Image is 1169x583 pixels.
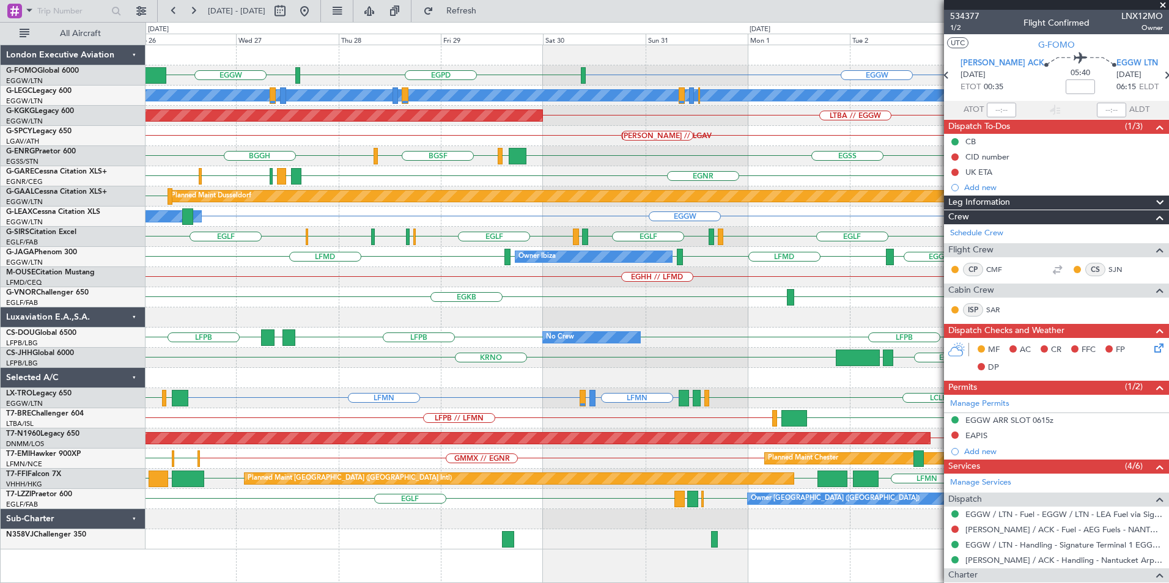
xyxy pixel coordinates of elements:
a: G-JAGAPhenom 300 [6,249,77,256]
span: G-JAGA [6,249,34,256]
span: G-SPCY [6,128,32,135]
span: G-KGKG [6,108,35,115]
a: G-SIRSCitation Excel [6,229,76,236]
span: [PERSON_NAME] ACK [961,57,1044,70]
div: Owner [GEOGRAPHIC_DATA] ([GEOGRAPHIC_DATA]) [751,490,920,508]
a: T7-LZZIPraetor 600 [6,491,72,498]
div: Planned Maint Chester [768,449,838,468]
span: ALDT [1129,104,1149,116]
a: G-SPCYLegacy 650 [6,128,72,135]
span: 534377 [950,10,979,23]
a: LFPB/LBG [6,339,38,348]
a: EGGW/LTN [6,258,43,267]
a: EGGW/LTN [6,197,43,207]
span: T7-LZZI [6,491,31,498]
span: Dispatch To-Dos [948,120,1010,134]
a: EGLF/FAB [6,238,38,247]
span: T7-BRE [6,410,31,417]
div: Planned Maint [GEOGRAPHIC_DATA] ([GEOGRAPHIC_DATA] Intl) [248,469,452,488]
a: LGAV/ATH [6,137,39,146]
a: G-KGKGLegacy 600 [6,108,74,115]
span: FP [1116,344,1125,356]
a: EGGW / LTN - Handling - Signature Terminal 1 EGGW / LTN [965,540,1163,550]
span: ELDT [1139,81,1159,94]
span: G-LEAX [6,208,32,216]
span: T7-EMI [6,450,30,458]
a: EGGW/LTN [6,76,43,86]
a: EGLF/FAB [6,298,38,307]
a: G-ENRGPraetor 600 [6,148,76,155]
a: CS-JHHGlobal 6000 [6,350,74,357]
button: UTC [947,37,968,48]
input: Trip Number [37,2,108,20]
span: G-GAAL [6,188,34,196]
span: [DATE] [961,69,986,81]
a: G-GARECessna Citation XLS+ [6,168,107,175]
a: T7-N1960Legacy 650 [6,430,79,438]
a: N358VJChallenger 350 [6,531,86,538]
a: Manage Services [950,477,1011,489]
span: Refresh [436,7,487,15]
a: SAR [986,304,1014,315]
div: Planned Maint Dusseldorf [171,187,251,205]
span: ATOT [964,104,984,116]
span: T7-N1960 [6,430,40,438]
a: DNMM/LOS [6,439,44,449]
span: Charter [948,568,978,582]
div: Sun 31 [646,34,748,45]
a: T7-BREChallenger 604 [6,410,84,417]
span: Cabin Crew [948,284,994,298]
div: Thu 28 [339,34,441,45]
a: G-VNORChallenger 650 [6,289,89,296]
a: LFPB/LBG [6,359,38,368]
a: G-LEAXCessna Citation XLS [6,208,100,216]
a: M-OUSECitation Mustang [6,269,95,276]
span: All Aircraft [32,29,129,38]
a: SJN [1108,264,1136,275]
span: EGGW LTN [1116,57,1158,70]
div: Flight Confirmed [1023,16,1090,29]
a: Manage Permits [950,398,1009,410]
span: Services [948,460,980,474]
span: CS-JHH [6,350,32,357]
span: [DATE] - [DATE] [208,5,265,16]
span: Dispatch [948,493,982,507]
a: EGGW/LTN [6,97,43,106]
a: EGNR/CEG [6,177,43,186]
a: EGSS/STN [6,157,39,166]
span: AC [1020,344,1031,356]
div: Wed 27 [236,34,338,45]
span: (1/3) [1125,120,1143,133]
span: MF [988,344,1000,356]
span: N358VJ [6,531,34,538]
div: Tue 26 [134,34,236,45]
a: EGGW/LTN [6,399,43,408]
div: ISP [963,303,983,317]
span: G-FOMO [6,67,37,75]
span: Dispatch Checks and Weather [948,324,1064,338]
a: VHHH/HKG [6,480,42,489]
div: Fri 29 [441,34,543,45]
a: T7-FFIFalcon 7X [6,471,61,478]
a: G-FOMOGlobal 6000 [6,67,79,75]
span: Leg Information [948,196,1010,210]
a: EGGW/LTN [6,117,43,126]
span: Flight Crew [948,243,994,257]
div: Add new [964,182,1163,193]
a: LTBA/ISL [6,419,34,428]
span: LNX12MO [1121,10,1163,23]
span: CS-DOU [6,329,35,337]
span: Crew [948,210,969,224]
a: CS-DOUGlobal 6500 [6,329,76,337]
span: G-LEGC [6,87,32,95]
div: [DATE] [148,24,169,35]
a: T7-EMIHawker 900XP [6,450,81,458]
span: Permits [948,381,977,395]
button: All Aircraft [13,24,133,43]
span: G-FOMO [1038,38,1075,51]
span: T7-FFI [6,471,28,478]
a: LFMN/NCE [6,460,42,469]
a: G-GAALCessna Citation XLS+ [6,188,107,196]
span: M-OUSE [6,269,35,276]
span: CR [1051,344,1061,356]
